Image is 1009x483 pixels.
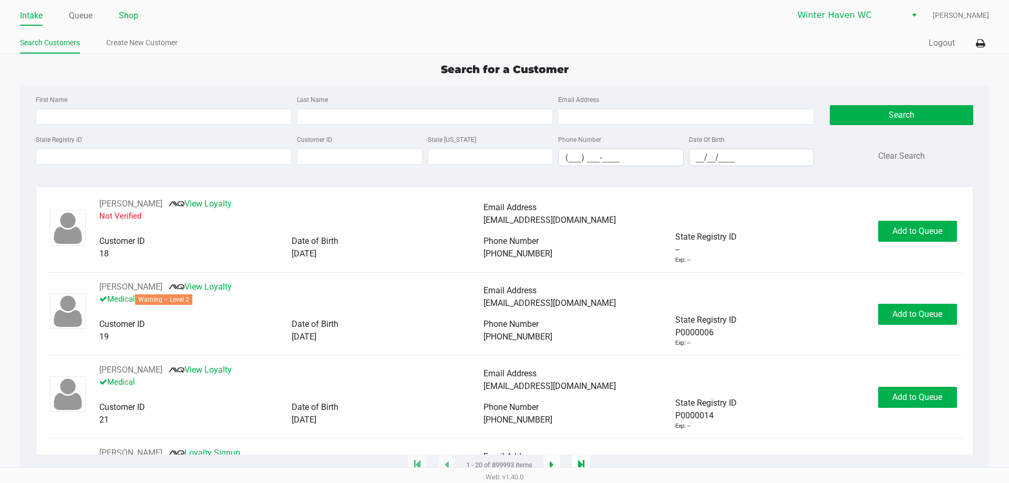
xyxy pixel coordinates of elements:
[543,455,561,476] app-submit-button: Next
[486,473,523,481] span: Web: v1.40.0
[675,422,691,431] div: Exp: --
[483,402,539,412] span: Phone Number
[20,8,43,23] a: Intake
[119,8,138,23] a: Shop
[878,150,925,162] button: Clear Search
[933,10,989,21] span: [PERSON_NAME]
[798,9,900,22] span: Winter Haven WC
[878,304,957,325] button: Add to Queue
[907,6,922,25] button: Select
[292,249,316,259] span: [DATE]
[292,319,338,329] span: Date of Birth
[483,368,537,378] span: Email Address
[675,398,737,408] span: State Registry ID
[99,249,109,259] span: 18
[483,332,552,342] span: [PHONE_NUMBER]
[483,298,616,308] span: [EMAIL_ADDRESS][DOMAIN_NAME]
[929,37,955,49] button: Logout
[99,210,483,222] p: Not Verified
[689,149,815,166] kendo-maskedtextbox: Format: MM/DD/YYYY
[892,392,942,402] span: Add to Queue
[558,135,601,145] label: Phone Number
[483,451,537,461] span: Email Address
[99,415,109,425] span: 21
[407,455,427,476] app-submit-button: Move to first page
[675,326,714,339] span: P0000006
[438,455,456,476] app-submit-button: Previous
[558,149,684,166] kendo-maskedtextbox: Format: (999) 999-9999
[106,36,178,49] a: Create New Customer
[830,105,973,125] button: Search
[99,376,483,388] p: Medical
[99,447,162,459] button: See customer info
[466,460,532,470] span: 1 - 20 of 899993 items
[559,149,683,166] input: Format: (999) 999-9999
[99,364,162,376] button: See customer info
[675,315,737,325] span: State Registry ID
[483,285,537,295] span: Email Address
[483,381,616,391] span: [EMAIL_ADDRESS][DOMAIN_NAME]
[69,8,92,23] a: Queue
[878,221,957,242] button: Add to Queue
[297,135,332,145] label: Customer ID
[675,409,714,422] span: P0000014
[99,319,145,329] span: Customer ID
[169,365,232,375] a: View Loyalty
[428,135,476,145] label: State [US_STATE]
[20,36,80,49] a: Search Customers
[689,149,814,166] input: Format: MM/DD/YYYY
[292,332,316,342] span: [DATE]
[292,402,338,412] span: Date of Birth
[169,199,232,209] a: View Loyalty
[675,339,691,348] div: Exp: --
[169,448,240,458] a: Loyalty Signup
[483,215,616,225] span: [EMAIL_ADDRESS][DOMAIN_NAME]
[99,236,145,246] span: Customer ID
[689,135,725,145] label: Date Of Birth
[483,249,552,259] span: [PHONE_NUMBER]
[99,402,145,412] span: Customer ID
[483,319,539,329] span: Phone Number
[292,236,338,246] span: Date of Birth
[558,95,599,105] label: Email Address
[297,95,328,105] label: Last Name
[675,232,737,242] span: State Registry ID
[99,198,162,210] button: See customer info
[675,256,691,265] div: Exp: --
[483,236,539,246] span: Phone Number
[483,202,537,212] span: Email Address
[99,281,162,293] button: See customer info
[36,95,67,105] label: First Name
[675,243,679,256] span: --
[99,293,483,305] p: Medical
[99,332,109,342] span: 19
[571,455,591,476] app-submit-button: Move to last page
[441,63,569,76] span: Search for a Customer
[135,294,192,305] span: Warning – Level 2
[169,282,232,292] a: View Loyalty
[892,226,942,236] span: Add to Queue
[483,415,552,425] span: [PHONE_NUMBER]
[36,135,82,145] label: State Registry ID
[878,387,957,408] button: Add to Queue
[892,309,942,319] span: Add to Queue
[292,415,316,425] span: [DATE]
